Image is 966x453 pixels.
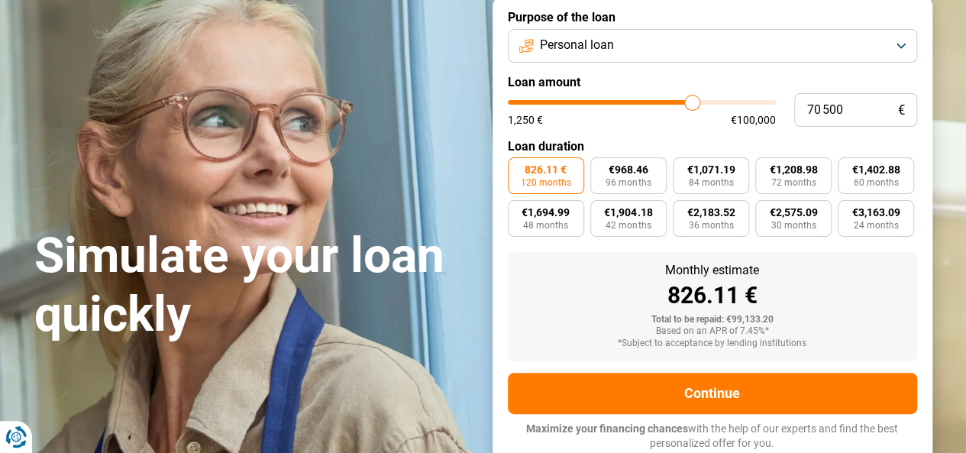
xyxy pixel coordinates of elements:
[688,177,733,188] font: 84 months
[770,163,818,176] font: €1,208.98
[651,314,774,325] font: Total to be repaid: €99,133.20
[731,114,776,126] font: €100,000
[667,282,758,309] font: 826.11 €
[687,206,735,218] font: €2,183.52
[508,10,615,24] font: Purpose of the loan
[508,114,543,126] font: 1,250 €
[508,373,917,414] button: Continue
[687,163,735,176] font: €1,071.19
[656,325,769,336] font: Based on an APR of 7.45%*
[540,37,614,52] font: Personal loan
[606,220,651,231] font: 42 months
[665,263,759,277] font: Monthly estimate
[526,422,688,435] font: Maximize your financing chances
[508,75,580,89] font: Loan amount
[852,163,900,176] font: €1,402.88
[508,139,584,154] font: Loan duration
[684,385,740,401] font: Continue
[854,220,899,231] font: 24 months
[618,338,806,348] font: *Subject to acceptance by lending institutions
[508,29,917,63] button: Personal loan
[521,177,571,188] font: 120 months
[523,220,568,231] font: 48 months
[606,177,651,188] font: 96 months
[34,227,444,343] font: Simulate your loan quickly
[770,206,818,218] font: €2,575.09
[522,206,570,218] font: €1,694.99
[854,177,899,188] font: 60 months
[898,102,905,118] font: €
[771,220,816,231] font: 30 months
[525,163,567,176] font: 826.11 €
[771,177,816,188] font: 72 months
[604,206,652,218] font: €1,904.18
[688,220,733,231] font: 36 months
[650,422,898,450] font: with the help of our experts and find the best personalized offer for you.
[609,163,648,176] font: €968.46
[852,206,900,218] font: €3,163.09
